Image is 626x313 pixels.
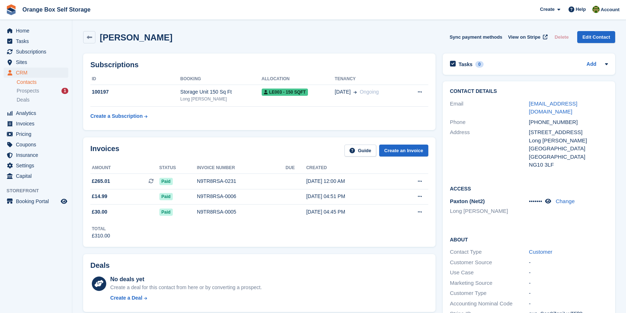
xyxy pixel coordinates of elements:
a: View on Stripe [505,31,549,43]
a: Prospects 1 [17,87,68,95]
span: Storefront [7,187,72,194]
span: Invoices [16,119,59,129]
span: Create [540,6,554,13]
div: [GEOGRAPHIC_DATA] [529,153,608,161]
span: Paxton (Net2) [450,198,485,204]
button: Delete [552,31,571,43]
th: Allocation [262,73,335,85]
a: menu [4,26,68,36]
a: menu [4,150,68,160]
span: CRM [16,68,59,78]
div: N9TR8RSA-0005 [197,208,286,216]
th: Created [306,162,394,174]
div: Long [PERSON_NAME] [529,137,608,145]
a: Create an Invoice [379,145,428,156]
span: Insurance [16,150,59,160]
a: menu [4,140,68,150]
div: Create a Subscription [90,112,143,120]
a: menu [4,196,68,206]
a: Create a Deal [110,294,262,302]
button: Sync payment methods [450,31,502,43]
a: Create a Subscription [90,110,147,123]
span: Pricing [16,129,59,139]
a: Add [587,60,596,69]
span: Prospects [17,87,39,94]
a: menu [4,119,68,129]
h2: Subscriptions [90,61,428,69]
span: Analytics [16,108,59,118]
div: Total [92,226,110,232]
div: [DATE] 12:00 AM [306,177,394,185]
a: menu [4,47,68,57]
div: NG10 3LF [529,161,608,169]
span: Paid [159,193,173,200]
span: Ongoing [360,89,379,95]
div: 100197 [90,88,180,96]
div: 0 [475,61,484,68]
a: menu [4,36,68,46]
div: Use Case [450,269,529,277]
a: Orange Box Self Storage [20,4,94,16]
h2: [PERSON_NAME] [100,33,172,42]
div: - [529,279,608,287]
span: Capital [16,171,59,181]
span: Account [601,6,619,13]
a: Customer [529,249,552,255]
th: Booking [180,73,262,85]
span: £265.01 [92,177,110,185]
h2: About [450,236,608,243]
div: - [529,289,608,297]
div: Create a deal for this contact from here or by converting a prospect. [110,284,262,291]
div: [GEOGRAPHIC_DATA] [529,145,608,153]
h2: Invoices [90,145,119,156]
th: Status [159,162,197,174]
div: Storage Unit 150 Sq Ft [180,88,262,96]
h2: Access [450,185,608,192]
a: menu [4,68,68,78]
h2: Deals [90,261,110,270]
span: [DATE] [335,88,351,96]
span: Help [576,6,586,13]
a: menu [4,129,68,139]
a: menu [4,57,68,67]
th: ID [90,73,180,85]
div: N9TR8RSA-0006 [197,193,286,200]
th: Due [286,162,306,174]
span: ••••••• [529,198,542,204]
a: Edit Contact [577,31,615,43]
div: [DATE] 04:51 PM [306,193,394,200]
a: Change [556,198,575,204]
th: Tenancy [335,73,404,85]
span: £14.99 [92,193,107,200]
th: Invoice number [197,162,286,174]
span: Deals [17,97,30,103]
span: Coupons [16,140,59,150]
a: Preview store [60,197,68,206]
div: [STREET_ADDRESS] [529,128,608,137]
div: Email [450,100,529,116]
div: [PHONE_NUMBER] [529,118,608,127]
div: Customer Type [450,289,529,297]
a: menu [4,160,68,171]
div: Marketing Source [450,279,529,287]
a: Guide [344,145,376,156]
li: Long [PERSON_NAME] [450,207,529,215]
a: menu [4,171,68,181]
div: - [529,269,608,277]
div: [DATE] 04:45 PM [306,208,394,216]
a: Contacts [17,79,68,86]
div: Create a Deal [110,294,142,302]
div: £310.00 [92,232,110,240]
div: Customer Source [450,258,529,267]
img: stora-icon-8386f47178a22dfd0bd8f6a31ec36ba5ce8667c1dd55bd0f319d3a0aa187defe.svg [6,4,17,15]
div: 1 [61,88,68,94]
div: Address [450,128,529,169]
a: Deals [17,96,68,104]
span: Sites [16,57,59,67]
a: menu [4,108,68,118]
a: [EMAIL_ADDRESS][DOMAIN_NAME] [529,100,577,115]
h2: Contact Details [450,89,608,94]
div: N9TR8RSA-0231 [197,177,286,185]
div: Phone [450,118,529,127]
th: Amount [90,162,159,174]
